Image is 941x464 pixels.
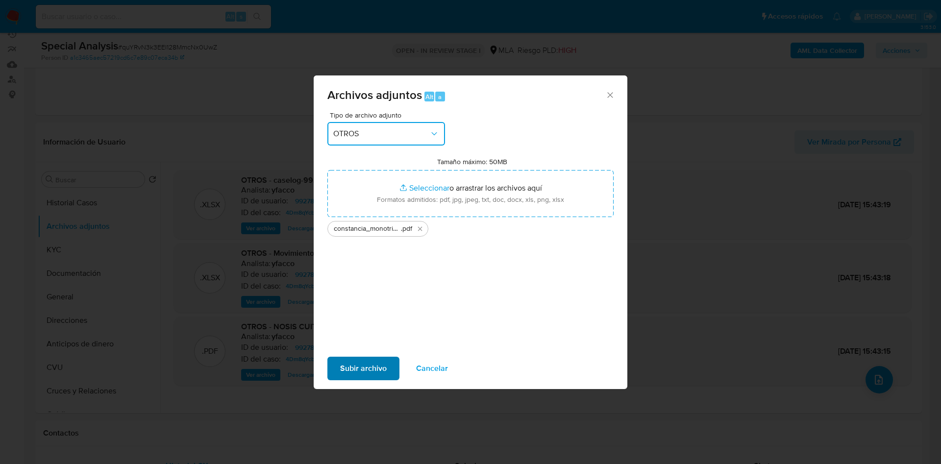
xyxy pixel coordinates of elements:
span: Tipo de archivo adjunto [330,112,447,119]
span: Cancelar [416,358,448,379]
span: Subir archivo [340,358,387,379]
span: OTROS [333,129,429,139]
span: Alt [425,92,433,101]
button: Cerrar [605,90,614,99]
button: Subir archivo [327,357,399,380]
ul: Archivos seleccionados [327,217,614,237]
span: Archivos adjuntos [327,86,422,103]
label: Tamaño máximo: 50MB [437,157,507,166]
span: constancia_monotributo [334,224,401,234]
span: .pdf [401,224,412,234]
button: Eliminar constancia_monotributo.pdf [414,223,426,235]
span: a [438,92,442,101]
button: Cancelar [403,357,461,380]
button: OTROS [327,122,445,146]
